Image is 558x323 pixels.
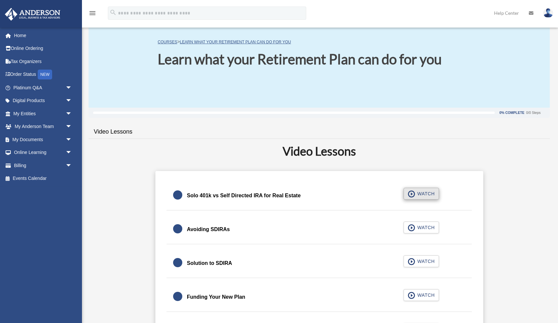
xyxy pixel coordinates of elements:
span: WATCH [415,224,435,231]
span: WATCH [415,190,435,197]
a: Digital Productsarrow_drop_down [5,94,82,107]
a: Avoiding SDIRAs WATCH [173,222,465,237]
a: Events Calendar [5,172,82,185]
span: WATCH [415,258,435,265]
a: My Documentsarrow_drop_down [5,133,82,146]
span: WATCH [415,292,435,298]
div: Avoiding SDIRAs [187,225,230,234]
span: arrow_drop_down [66,159,79,172]
span: arrow_drop_down [66,107,79,120]
a: Home [5,29,82,42]
a: Video Lessons [89,122,138,141]
a: Billingarrow_drop_down [5,159,82,172]
span: arrow_drop_down [66,81,79,95]
a: Platinum Q&Aarrow_drop_down [5,81,82,94]
p: > [158,38,442,46]
div: Solo 401k vs Self Directed IRA for Real Estate [187,191,301,200]
button: WATCH [404,188,439,200]
img: User Pic [543,8,553,18]
span: arrow_drop_down [66,133,79,146]
a: Online Learningarrow_drop_down [5,146,82,159]
div: Solution to SDIRA [187,259,232,268]
span: arrow_drop_down [66,146,79,160]
a: Solo 401k vs Self Directed IRA for Real Estate WATCH [173,188,465,204]
a: My Anderson Teamarrow_drop_down [5,120,82,133]
button: WATCH [404,255,439,267]
a: Order StatusNEW [5,68,82,81]
span: arrow_drop_down [66,94,79,108]
div: 0/0 Steps [526,111,541,115]
div: Funding Your New Plan [187,292,245,302]
a: COURSES [158,40,177,44]
h1: Learn what your Retirement Plan can do for you [158,50,442,69]
div: NEW [38,70,52,79]
div: 0% Complete [499,111,524,115]
a: Learn what your Retirement Plan can do for you [180,40,291,44]
i: search [110,9,117,16]
button: WATCH [404,289,439,301]
a: Funding Your New Plan WATCH [173,289,465,305]
a: Online Ordering [5,42,82,55]
i: menu [89,9,96,17]
span: arrow_drop_down [66,120,79,134]
a: Tax Organizers [5,55,82,68]
button: WATCH [404,222,439,233]
h2: Video Lessons [92,143,546,159]
a: My Entitiesarrow_drop_down [5,107,82,120]
img: Anderson Advisors Platinum Portal [3,8,62,21]
a: menu [89,11,96,17]
a: Solution to SDIRA WATCH [173,255,465,271]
